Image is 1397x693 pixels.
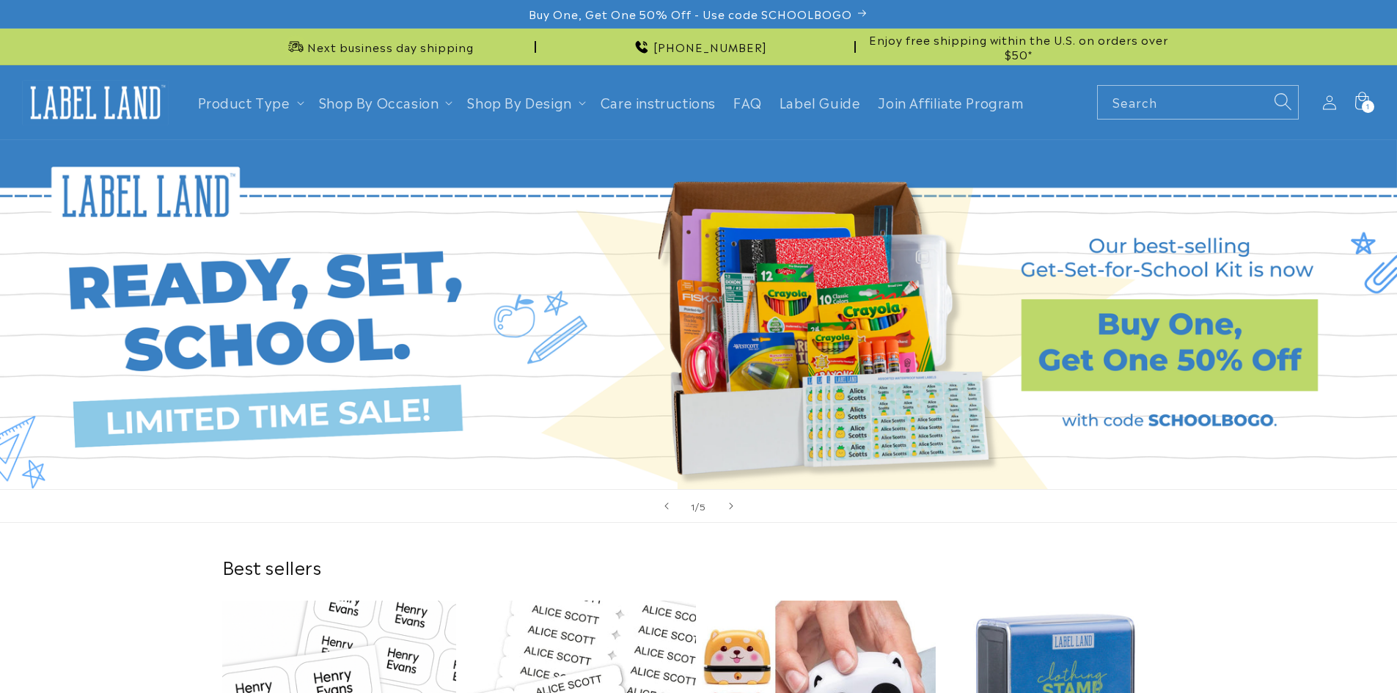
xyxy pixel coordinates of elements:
button: Previous slide [650,490,683,522]
span: Care instructions [601,94,716,111]
a: Shop By Design [467,92,571,111]
summary: Shop By Occasion [310,85,459,120]
a: Care instructions [592,85,725,120]
span: Shop By Occasion [319,94,439,111]
h2: Best sellers [222,555,1176,578]
span: / [695,499,700,513]
a: FAQ [725,85,771,120]
div: Announcement [862,29,1176,65]
summary: Shop By Design [458,85,591,120]
span: Label Guide [780,94,861,111]
summary: Product Type [189,85,310,120]
span: [PHONE_NUMBER] [653,40,767,54]
button: Search [1266,85,1299,117]
span: Enjoy free shipping within the U.S. on orders over $50* [862,32,1176,61]
span: 1 [1366,100,1370,113]
span: Next business day shipping [307,40,474,54]
img: Label Land [22,80,169,125]
iframe: Gorgias live chat messenger [1250,630,1382,678]
a: Label Guide [771,85,870,120]
span: Join Affiliate Program [878,94,1024,111]
span: 1 [691,499,695,513]
span: FAQ [733,94,762,111]
a: Product Type [198,92,290,111]
a: Join Affiliate Program [869,85,1033,120]
div: Announcement [542,29,856,65]
span: Buy One, Get One 50% Off - Use code SCHOOLBOGO [529,7,852,21]
a: Label Land [17,74,175,131]
button: Next slide [715,490,747,522]
span: 5 [700,499,706,513]
div: Announcement [222,29,536,65]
